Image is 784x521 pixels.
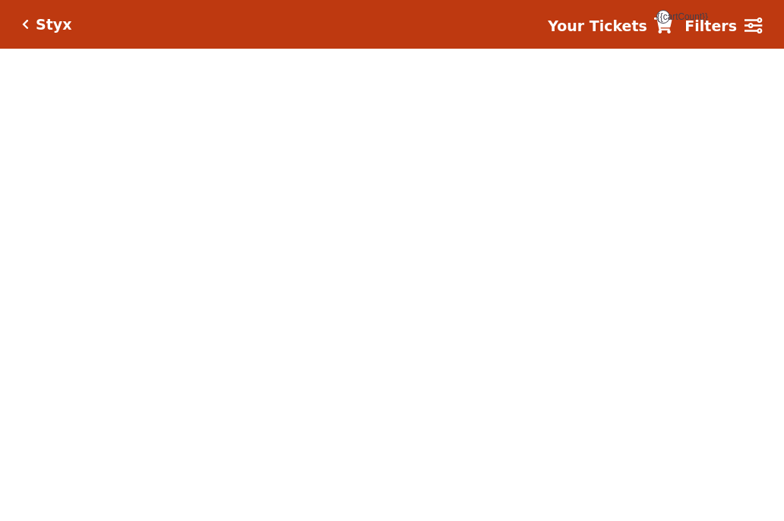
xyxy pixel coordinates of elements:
a: Filters [684,15,762,37]
h5: Styx [36,16,71,33]
a: Click here to go back to filters [22,19,29,30]
strong: Your Tickets [548,17,647,34]
a: Your Tickets {{cartCount}} [548,15,672,37]
strong: Filters [684,17,737,34]
span: {{cartCount}} [656,10,670,24]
